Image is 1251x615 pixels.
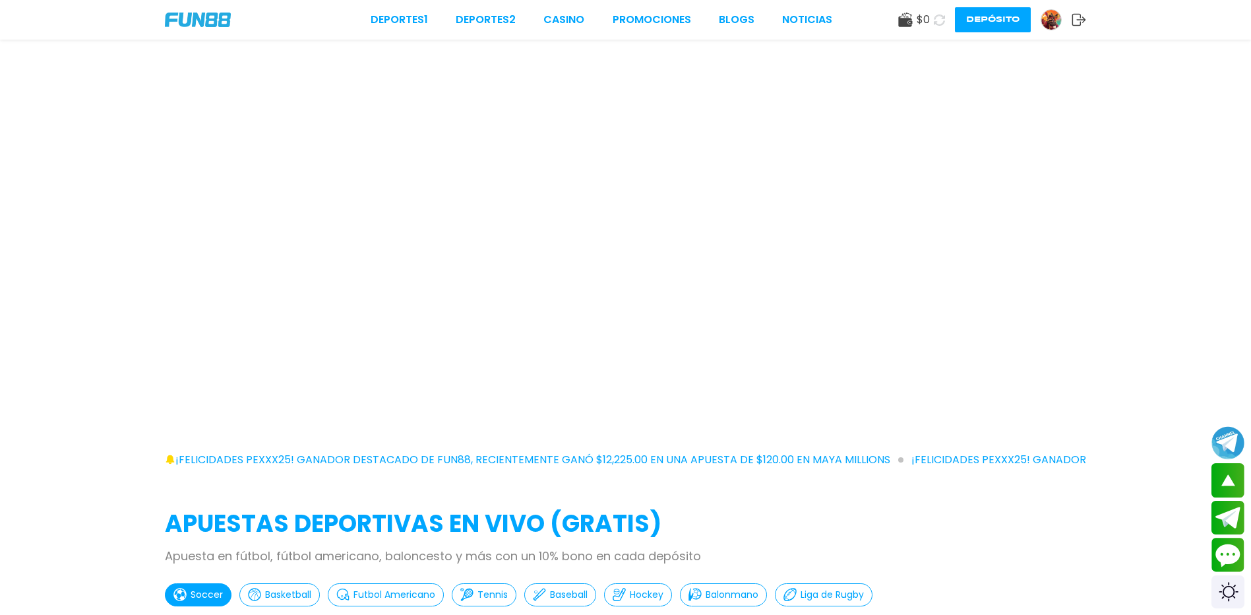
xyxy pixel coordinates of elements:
[452,583,516,606] button: Tennis
[550,588,588,602] p: Baseball
[955,7,1031,32] button: Depósito
[165,547,1086,565] p: Apuesta en fútbol, fútbol americano, baloncesto y más con un 10% bono en cada depósito
[782,12,832,28] a: NOTICIAS
[1041,10,1061,30] img: Avatar
[353,588,435,602] p: Futbol Americano
[265,588,311,602] p: Basketball
[630,588,663,602] p: Hockey
[1211,463,1244,498] button: scroll up
[456,12,516,28] a: Deportes2
[1211,501,1244,535] button: Join telegram
[165,506,1086,542] h2: APUESTAS DEPORTIVAS EN VIVO (gratis)
[1211,575,1244,608] div: Switch theme
[371,12,428,28] a: Deportes1
[239,583,320,606] button: Basketball
[524,583,596,606] button: Baseball
[917,12,930,28] span: $ 0
[706,588,758,602] p: Balonmano
[680,583,767,606] button: Balonmano
[477,588,508,602] p: Tennis
[328,583,444,606] button: Futbol Americano
[165,13,231,27] img: Company Logo
[801,588,864,602] p: Liga de Rugby
[1211,538,1244,572] button: Contact customer service
[1211,426,1244,460] button: Join telegram channel
[175,452,903,468] span: ¡FELICIDADES pexxx25! GANADOR DESTACADO DE FUN88, RECIENTEMENTE GANÓ $12,225.00 EN UNA APUESTA DE...
[1041,9,1072,30] a: Avatar
[165,583,231,606] button: Soccer
[775,583,872,606] button: Liga de Rugby
[604,583,672,606] button: Hockey
[543,12,584,28] a: CASINO
[613,12,691,28] a: Promociones
[719,12,754,28] a: BLOGS
[191,588,223,602] p: Soccer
